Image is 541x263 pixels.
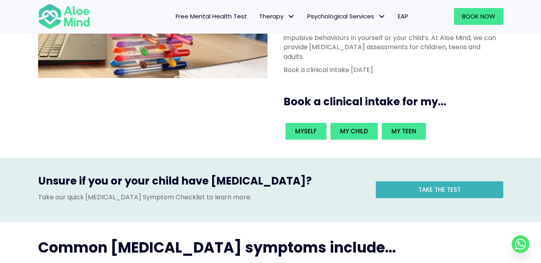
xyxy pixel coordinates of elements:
[392,8,414,25] a: EAP
[454,8,503,25] a: Book Now
[284,121,498,142] div: Book an intake for my...
[376,181,503,198] a: Take the test
[170,8,253,25] a: Free Mental Health Test
[391,127,416,135] span: My teen
[38,174,364,192] h3: Unsure if you or your child have [MEDICAL_DATA]?
[418,185,461,194] span: Take the test
[398,12,408,20] span: EAP
[38,237,396,258] span: Common [MEDICAL_DATA] symptoms include...
[376,11,388,22] span: Psychological Services: submenu
[286,123,326,140] a: Myself
[284,15,498,61] p: A comprehensive [MEDICAL_DATA] assessment to finally understand the root cause of concentration p...
[330,123,378,140] a: My child
[512,235,529,253] a: Whatsapp
[38,193,364,202] p: Take our quick [MEDICAL_DATA] Symptom Checklist to learn more.
[382,123,426,140] a: My teen
[101,8,414,25] nav: Menu
[176,12,247,20] span: Free Mental Health Test
[286,11,297,22] span: Therapy: submenu
[301,8,392,25] a: Psychological ServicesPsychological Services: submenu
[284,94,507,109] h3: Book a clinical intake for my...
[38,3,90,30] img: Aloe mind Logo
[253,8,301,25] a: TherapyTherapy: submenu
[462,12,495,20] span: Book Now
[340,127,368,135] span: My child
[295,127,317,135] span: Myself
[284,65,498,74] p: Book a clinical intake [DATE]
[259,12,295,20] span: Therapy
[307,12,386,20] span: Psychological Services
